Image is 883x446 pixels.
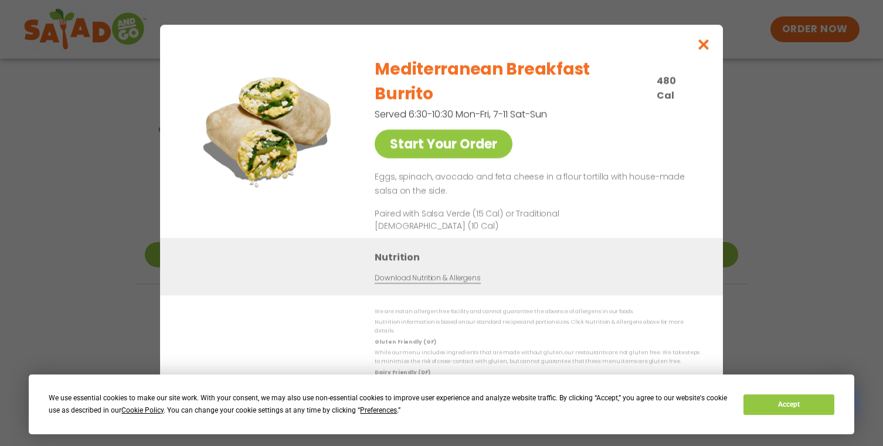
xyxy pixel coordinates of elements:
[360,406,397,414] span: Preferences
[375,57,650,106] h2: Mediterranean Breakfast Burrito
[29,374,854,434] div: Cookie Consent Prompt
[375,307,699,316] p: We are not an allergen free facility and cannot guarantee the absence of allergens in our foods.
[375,348,699,366] p: While our menu includes ingredients that are made without gluten, our restaurants are not gluten ...
[375,107,639,121] p: Served 6:30-10:30 Mon-Fri, 7-11 Sat-Sun
[186,48,351,212] img: Featured product photo for Mediterranean Breakfast Burrito
[49,392,729,417] div: We use essential cookies to make our site work. With your consent, we may also use non-essential ...
[375,318,699,336] p: Nutrition information is based on our standard recipes and portion sizes. Click Nutrition & Aller...
[375,338,436,345] strong: Gluten Friendly (GF)
[375,249,705,264] h3: Nutrition
[685,25,723,64] button: Close modal
[375,368,430,375] strong: Dairy Friendly (DF)
[743,394,834,415] button: Accept
[375,170,695,198] p: Eggs, spinach, avocado and feta cheese in a flour tortilla with house-made salsa on the side.
[121,406,164,414] span: Cookie Policy
[657,73,695,103] p: 480 Cal
[375,207,592,231] p: Paired with Salsa Verde (15 Cal) or Traditional [DEMOGRAPHIC_DATA] (10 Cal)
[375,130,512,158] a: Start Your Order
[375,272,480,283] a: Download Nutrition & Allergens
